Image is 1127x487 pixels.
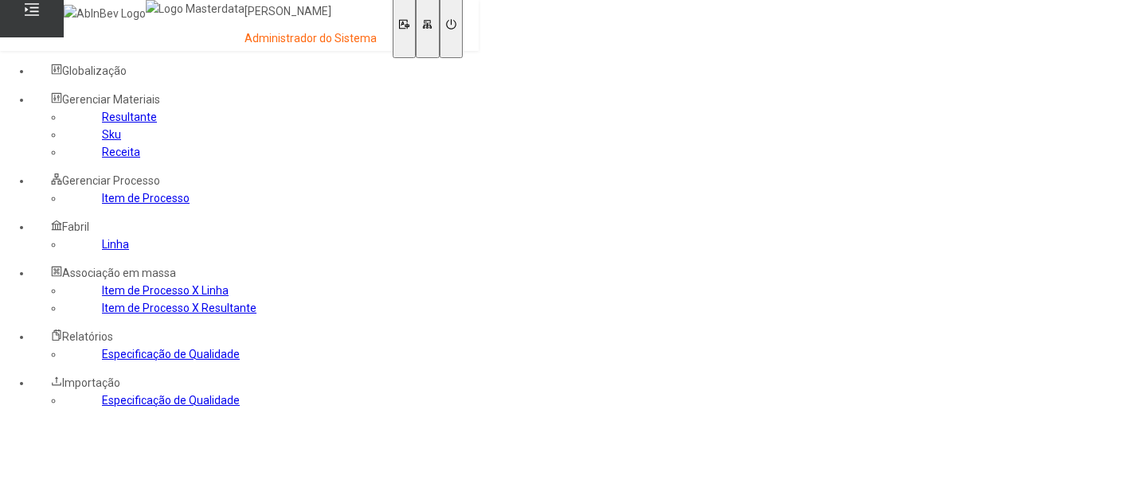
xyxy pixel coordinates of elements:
a: Resultante [102,111,157,123]
img: AbInBev Logo [64,5,146,22]
a: Receita [102,146,140,158]
p: [PERSON_NAME] [245,4,377,20]
span: Globalização [62,64,127,77]
span: Gerenciar Processo [62,174,160,187]
a: Especificação de Qualidade [102,394,240,407]
a: Linha [102,238,129,251]
span: Fabril [62,220,89,233]
span: Gerenciar Materiais [62,93,160,106]
a: Item de Processo X Resultante [102,302,256,314]
span: Importação [62,376,120,389]
span: Associação em massa [62,267,176,279]
span: Relatórios [62,330,113,343]
p: Administrador do Sistema [245,31,377,47]
a: Sku [102,128,121,141]
a: Item de Processo [102,192,190,205]
a: Especificação de Qualidade [102,348,240,360]
a: Item de Processo X Linha [102,284,229,297]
